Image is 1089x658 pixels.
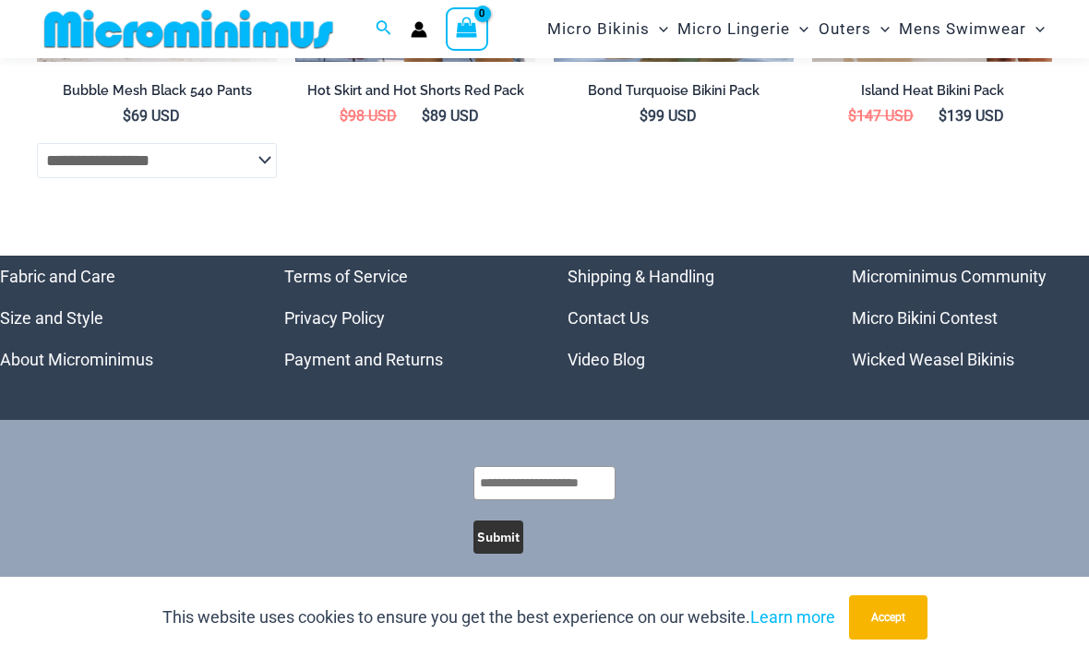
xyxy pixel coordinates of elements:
span: $ [640,107,648,125]
a: Account icon link [411,21,427,38]
h2: Bond Turquoise Bikini Pack [554,82,794,100]
span: $ [340,107,348,125]
bdi: 139 USD [939,107,1004,125]
h2: Island Heat Bikini Pack [812,82,1052,100]
span: Micro Bikinis [547,6,650,53]
span: Menu Toggle [650,6,668,53]
a: Micro BikinisMenu ToggleMenu Toggle [543,6,673,53]
span: $ [848,107,856,125]
a: Shipping & Handling [568,267,714,286]
nav: Menu [284,256,522,380]
bdi: 98 USD [340,107,397,125]
a: Bubble Mesh Black 540 Pants [37,82,277,106]
a: Contact Us [568,308,649,328]
bdi: 99 USD [640,107,697,125]
bdi: 89 USD [422,107,479,125]
a: Mens SwimwearMenu ToggleMenu Toggle [894,6,1049,53]
span: Mens Swimwear [899,6,1026,53]
nav: Menu [568,256,806,380]
aside: Footer Widget 2 [284,256,522,380]
aside: Footer Widget 3 [568,256,806,380]
a: Microminimus Community [852,267,1047,286]
a: Micro Bikini Contest [852,308,998,328]
a: Wicked Weasel Bikinis [852,350,1014,369]
a: Search icon link [376,18,392,41]
span: $ [123,107,131,125]
a: Bond Turquoise Bikini Pack [554,82,794,106]
a: Privacy Policy [284,308,385,328]
p: This website uses cookies to ensure you get the best experience on our website. [162,604,835,631]
span: Menu Toggle [871,6,890,53]
h2: Hot Skirt and Hot Shorts Red Pack [295,82,535,100]
a: View Shopping Cart, empty [446,7,488,50]
a: Payment and Returns [284,350,443,369]
img: MM SHOP LOGO FLAT [37,8,341,50]
a: Island Heat Bikini Pack [812,82,1052,106]
bdi: 147 USD [848,107,914,125]
span: $ [939,107,947,125]
a: Hot Skirt and Hot Shorts Red Pack [295,82,535,106]
a: Terms of Service [284,267,408,286]
h2: Bubble Mesh Black 540 Pants [37,82,277,100]
span: Menu Toggle [1026,6,1045,53]
button: Accept [849,595,927,640]
nav: Site Navigation [540,3,1052,55]
span: $ [422,107,430,125]
button: Submit [473,520,523,554]
span: Menu Toggle [790,6,808,53]
a: Learn more [750,607,835,627]
bdi: 69 USD [123,107,180,125]
span: Outers [819,6,871,53]
span: Micro Lingerie [677,6,790,53]
a: OutersMenu ToggleMenu Toggle [814,6,894,53]
a: Video Blog [568,350,645,369]
a: Micro LingerieMenu ToggleMenu Toggle [673,6,813,53]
